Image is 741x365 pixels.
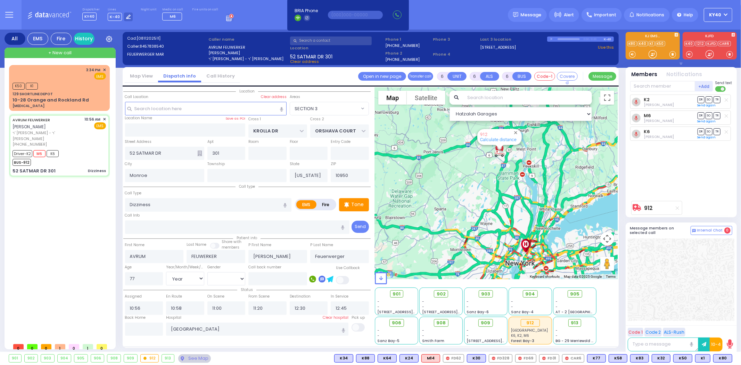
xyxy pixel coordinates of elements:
[598,44,614,50] a: Use this
[604,36,614,42] div: K-48
[638,41,648,46] a: K40
[166,294,182,299] label: En Route
[233,235,261,241] span: Patient info
[290,94,300,100] label: Areas
[698,96,705,103] span: DR
[48,49,72,56] span: + New call
[557,72,578,81] button: Covered
[422,299,424,304] span: -
[248,294,270,299] label: From Scene
[713,354,732,363] div: BLS
[652,354,670,363] div: BLS
[564,12,574,18] span: Alert
[178,354,211,363] div: See map
[556,333,558,338] span: -
[13,141,47,147] span: [PHONE_NUMBER]
[697,228,723,233] span: Internal Chat
[108,8,133,12] label: Lines
[85,117,101,122] span: 10:56 AM
[652,354,670,363] div: K32
[127,43,206,49] label: Caller:
[137,35,160,41] span: [0811202511]
[706,41,717,46] a: KJFD
[331,161,336,167] label: ZIP
[512,72,532,81] button: BUS
[626,34,680,39] label: KJ EMS...
[683,34,737,39] label: KJFD
[715,80,732,86] span: Send text
[27,33,48,45] div: EMS
[378,309,443,315] span: [STREET_ADDRESS][PERSON_NAME]
[187,242,206,248] label: Last Name
[162,8,184,12] label: Medic on call
[124,355,137,362] div: 909
[237,287,256,292] span: Status
[352,221,369,233] button: Send
[480,44,516,50] a: [STREET_ADDRESS]
[644,118,674,123] span: Shloma Zwibel
[290,45,383,51] label: Location
[83,344,93,349] span: 1
[656,41,665,46] a: K50
[684,12,693,18] span: Help
[644,205,653,211] a: 912
[704,8,732,22] button: KY40
[513,12,518,17] img: message.svg
[13,91,53,97] div: 129 SHORTLINE DEPOT
[378,354,397,363] div: K64
[125,265,132,270] label: Age
[290,161,299,167] label: State
[436,319,446,326] span: 908
[295,8,318,14] span: BRIA Phone
[13,124,46,130] span: [PERSON_NAME]
[421,354,440,363] div: M14
[27,344,38,349] span: 0
[127,35,206,41] label: Cad:
[328,11,383,19] input: (000)000-00000
[565,357,569,360] img: red-radio-icon.svg
[197,151,202,156] span: Other building occupants
[377,270,400,279] img: Google
[25,355,38,362] div: 902
[207,294,224,299] label: On Scene
[125,161,132,167] label: City
[489,354,512,363] div: FD328
[170,14,176,19] span: M6
[492,146,508,160] div: 912
[556,309,607,315] span: AT - 2 [GEOGRAPHIC_DATA]
[9,355,21,362] div: 901
[208,36,288,42] label: Caller name
[107,355,121,362] div: 908
[663,328,685,336] button: ALS-Rush
[125,190,142,196] label: Call Type
[695,354,710,363] div: BLS
[125,102,287,115] input: Search location here
[692,229,696,233] img: comment-alt.png
[13,344,24,349] span: 0
[443,354,464,363] div: FD62
[125,139,152,145] label: Street Address
[125,213,140,218] label: Call Info
[630,354,649,363] div: BLS
[225,116,245,121] label: Save as POI
[166,323,348,336] input: Search hospital
[13,103,44,108] div: [MEDICAL_DATA]
[13,130,82,141] span: ר' [PERSON_NAME] - ר' [PERSON_NAME]
[481,291,490,298] span: 903
[13,168,56,175] div: 52 SATMAR DR 301
[511,338,534,343] span: Forest Bay-3
[13,117,50,123] a: AVRUM FEUWERKER
[630,354,649,363] div: K83
[55,344,65,349] span: 1
[141,8,156,12] label: Night unit
[290,53,332,59] span: 52 SATMAR DR 301
[336,265,360,271] label: Use Callback
[385,50,430,56] span: Phone 2
[27,10,74,19] img: Logo
[695,354,710,363] div: K1
[433,36,478,42] span: Phone 3
[714,96,721,103] span: TR
[649,41,655,46] a: K1
[82,13,97,21] span: KY40
[422,333,424,338] span: -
